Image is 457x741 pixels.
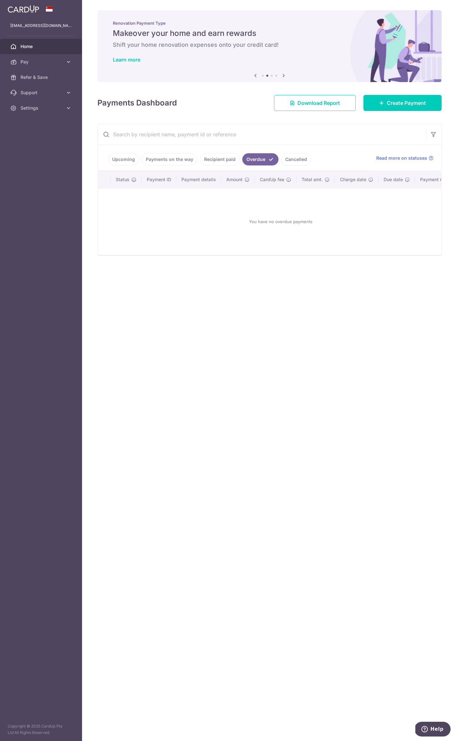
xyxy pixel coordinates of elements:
a: Learn more [113,56,140,63]
span: Total amt. [302,176,323,183]
span: Refer & Save [21,74,63,80]
span: CardUp fee [260,176,284,183]
h6: Shift your home renovation expenses onto your credit card! [113,41,426,49]
span: Support [21,89,63,96]
input: Search by recipient name, payment id or reference [98,124,426,145]
a: Read more on statuses [376,155,434,161]
iframe: Opens a widget where you can find more information [415,722,451,738]
h5: Makeover your home and earn rewards [113,28,426,38]
span: Download Report [297,99,340,107]
a: Cancelled [281,153,311,165]
th: Payment ID [142,171,176,188]
h4: Payments Dashboard [97,97,177,109]
a: Upcoming [108,153,139,165]
a: Recipient paid [200,153,240,165]
span: Due date [384,176,403,183]
p: [EMAIL_ADDRESS][DOMAIN_NAME] [10,22,72,29]
a: Create Payment [363,95,442,111]
th: Payment details [176,171,221,188]
span: Pay [21,59,63,65]
a: Download Report [274,95,356,111]
span: Charge date [340,176,366,183]
img: Renovation banner [97,10,442,82]
span: Read more on statuses [376,155,427,161]
span: Home [21,43,63,50]
p: Renovation Payment Type [113,21,426,26]
img: CardUp [8,5,39,13]
span: Create Payment [387,99,426,107]
a: Payments on the way [142,153,197,165]
div: You have no overdue payments [105,193,456,250]
span: Settings [21,105,63,111]
span: Status [116,176,129,183]
span: Amount [226,176,243,183]
a: Overdue [242,153,278,165]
